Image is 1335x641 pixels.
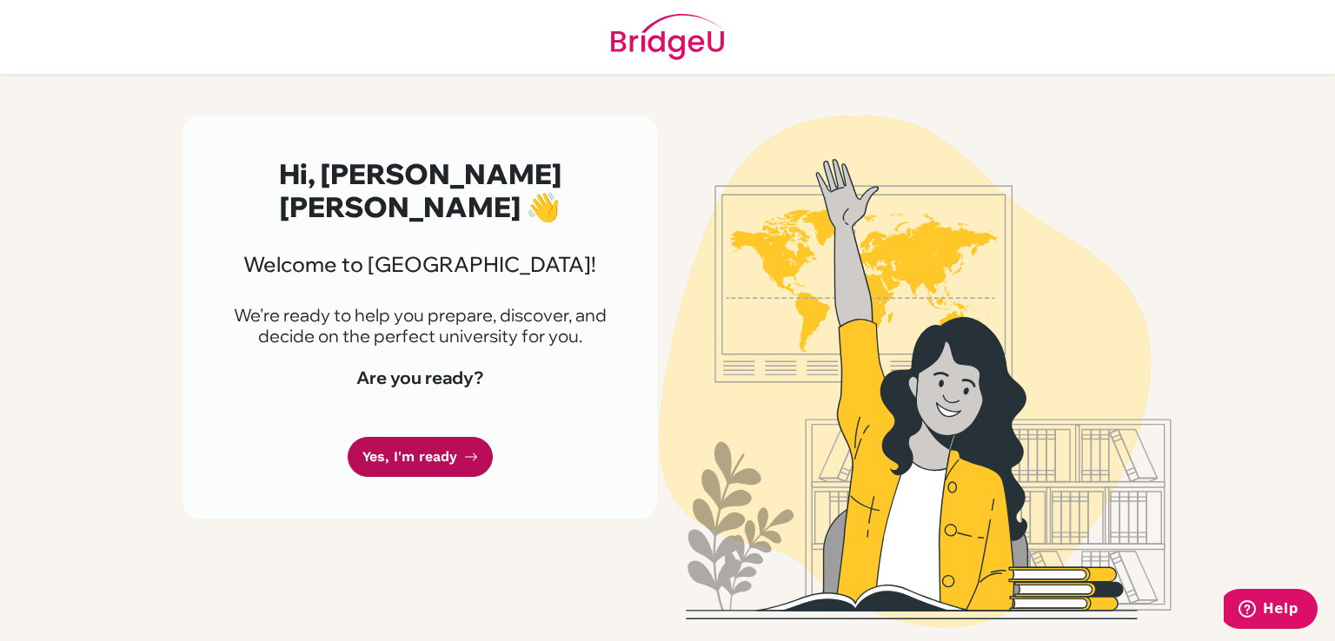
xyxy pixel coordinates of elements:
a: Yes, I'm ready [348,437,493,478]
iframe: Opens a widget where you can find more information [1224,589,1318,632]
h2: Hi, [PERSON_NAME] [PERSON_NAME] 👋 [224,157,615,224]
h4: Are you ready? [224,367,615,388]
p: We're ready to help you prepare, discover, and decide on the perfect university for you. [224,305,615,347]
h3: Welcome to [GEOGRAPHIC_DATA]! [224,252,615,277]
